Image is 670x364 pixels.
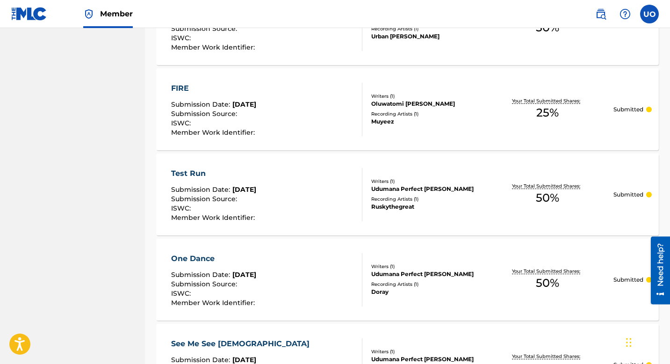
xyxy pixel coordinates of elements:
[371,117,482,126] div: Muyeez
[371,281,482,288] div: Recording Artists ( 1 )
[371,100,482,108] div: Oluwatomi [PERSON_NAME]
[171,185,232,194] span: Submission Date :
[171,213,257,222] span: Member Work Identifier :
[10,7,23,50] div: Need help?
[171,289,193,298] span: ISWC :
[232,185,256,194] span: [DATE]
[371,32,482,41] div: Urban [PERSON_NAME]
[623,319,670,364] iframe: Chat Widget
[83,8,94,20] img: Top Rightsholder
[171,128,257,137] span: Member Work Identifier :
[171,100,232,109] span: Submission Date :
[171,43,257,51] span: Member Work Identifier :
[171,195,239,203] span: Submission Source :
[613,190,643,199] p: Submitted
[512,97,583,104] p: Your Total Submitted Shares:
[371,355,482,364] div: Udumana Perfect [PERSON_NAME]
[156,239,659,320] a: One DanceSubmission Date:[DATE]Submission Source:ISWC:Member Work Identifier:Writers (1)Udumana P...
[171,34,193,42] span: ISWC :
[171,168,257,179] div: Test Run
[371,203,482,211] div: Ruskythegreat
[371,93,482,100] div: Writers ( 1 )
[536,104,559,121] span: 25 %
[232,356,256,364] span: [DATE]
[640,5,659,23] div: User Menu
[591,5,610,23] a: Public Search
[171,253,257,264] div: One Dance
[171,356,232,364] span: Submission Date :
[536,189,559,206] span: 50 %
[371,288,482,296] div: Doray
[371,348,482,355] div: Writers ( 1 )
[171,83,257,94] div: FIRE
[613,276,643,284] p: Submitted
[616,5,634,23] div: Help
[371,185,482,193] div: Udumana Perfect [PERSON_NAME]
[371,110,482,117] div: Recording Artists ( 1 )
[626,328,632,357] div: Drag
[100,8,133,19] span: Member
[512,182,583,189] p: Your Total Submitted Shares:
[171,204,193,212] span: ISWC :
[620,8,631,20] img: help
[613,105,643,114] p: Submitted
[171,119,193,127] span: ISWC :
[595,8,606,20] img: search
[232,270,256,279] span: [DATE]
[156,68,659,150] a: FIRESubmission Date:[DATE]Submission Source:ISWC:Member Work Identifier:Writers (1)Oluwatomi [PER...
[171,338,314,349] div: See Me See [DEMOGRAPHIC_DATA]
[171,298,257,307] span: Member Work Identifier :
[371,270,482,278] div: Udumana Perfect [PERSON_NAME]
[171,280,239,288] span: Submission Source :
[171,109,239,118] span: Submission Source :
[11,7,47,21] img: MLC Logo
[171,24,239,33] span: Submission Source :
[232,100,256,109] span: [DATE]
[536,275,559,291] span: 50 %
[371,25,482,32] div: Recording Artists ( 1 )
[171,270,232,279] span: Submission Date :
[371,178,482,185] div: Writers ( 1 )
[644,237,670,305] iframe: Resource Center
[156,153,659,235] a: Test RunSubmission Date:[DATE]Submission Source:ISWC:Member Work Identifier:Writers (1)Udumana Pe...
[371,263,482,270] div: Writers ( 1 )
[371,196,482,203] div: Recording Artists ( 1 )
[512,353,583,360] p: Your Total Submitted Shares:
[512,268,583,275] p: Your Total Submitted Shares:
